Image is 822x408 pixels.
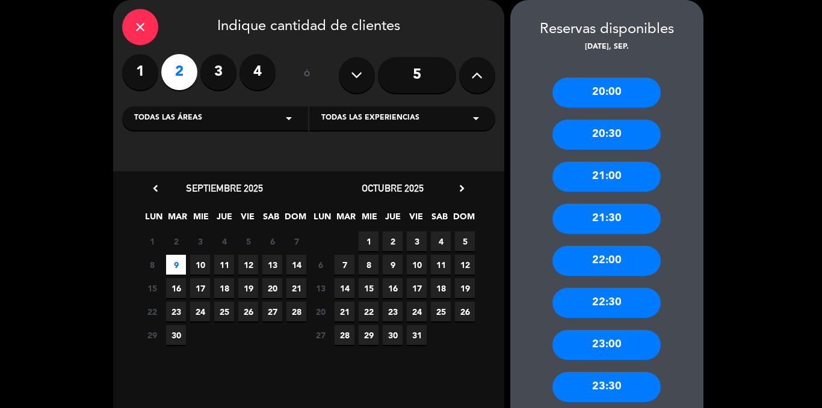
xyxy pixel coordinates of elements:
span: 7 [286,231,306,251]
div: 23:00 [552,330,661,360]
span: octubre 2025 [362,182,424,194]
span: 24 [190,302,210,321]
span: SAB [261,210,281,230]
span: 7 [335,255,354,275]
div: [DATE], sep. [510,41,703,53]
span: 3 [190,231,210,251]
span: 6 [311,255,330,275]
span: 10 [190,255,210,275]
span: DOM [285,210,304,230]
span: 9 [383,255,403,275]
span: 30 [166,325,186,345]
span: 12 [238,255,258,275]
span: 23 [383,302,403,321]
span: MIE [191,210,211,230]
span: 12 [455,255,475,275]
span: 8 [359,255,379,275]
span: 25 [214,302,234,321]
span: 29 [142,325,162,345]
label: 4 [239,54,276,90]
span: 5 [455,231,475,251]
span: 18 [431,278,451,298]
span: 31 [407,325,427,345]
span: 22 [142,302,162,321]
div: 20:00 [552,78,661,108]
div: 21:30 [552,204,661,234]
span: 18 [214,278,234,298]
span: 9 [166,255,186,275]
span: 24 [407,302,427,321]
span: septiembre 2025 [186,182,263,194]
span: 19 [238,278,258,298]
span: 16 [383,278,403,298]
i: arrow_drop_down [469,111,483,126]
span: VIE [238,210,258,230]
span: Todas las áreas [134,112,202,124]
span: LUN [144,210,164,230]
label: 3 [200,54,236,90]
span: 3 [407,231,427,251]
span: 2 [166,231,186,251]
span: 17 [407,278,427,298]
span: 23 [166,302,186,321]
div: ó [288,54,327,96]
span: JUE [383,210,403,230]
span: 4 [214,231,234,251]
span: Todas las experiencias [321,112,419,124]
span: 1 [359,231,379,251]
span: 4 [431,231,451,251]
span: 14 [335,278,354,298]
span: 10 [407,255,427,275]
span: 14 [286,255,306,275]
span: 2 [383,231,403,251]
span: DOM [453,210,473,230]
label: 2 [161,54,197,90]
span: 26 [238,302,258,321]
span: 15 [142,278,162,298]
div: 21:00 [552,162,661,192]
div: Reservas disponibles [510,18,703,41]
i: close [133,20,147,34]
span: MAR [167,210,187,230]
span: 26 [455,302,475,321]
span: 30 [383,325,403,345]
span: MIE [359,210,379,230]
span: 8 [142,255,162,275]
span: 13 [311,278,330,298]
span: SAB [430,210,450,230]
span: 15 [359,278,379,298]
i: arrow_drop_down [282,111,296,126]
span: 28 [286,302,306,321]
span: 17 [190,278,210,298]
span: 5 [238,231,258,251]
span: 21 [286,278,306,298]
span: 27 [262,302,282,321]
span: JUE [214,210,234,230]
span: LUN [312,210,332,230]
div: 23:30 [552,372,661,402]
span: 11 [214,255,234,275]
span: 27 [311,325,330,345]
span: 20 [311,302,330,321]
span: 22 [359,302,379,321]
label: 1 [122,54,158,90]
div: 20:30 [552,120,661,150]
i: chevron_left [149,182,162,195]
span: 13 [262,255,282,275]
span: 6 [262,231,282,251]
span: MAR [336,210,356,230]
span: 1 [142,231,162,251]
span: 20 [262,278,282,298]
span: 29 [359,325,379,345]
span: 28 [335,325,354,345]
span: 19 [455,278,475,298]
span: 16 [166,278,186,298]
div: 22:00 [552,246,661,276]
span: 21 [335,302,354,321]
span: 25 [431,302,451,321]
span: 11 [431,255,451,275]
i: chevron_right [456,182,468,195]
div: 22:30 [552,288,661,318]
span: VIE [406,210,426,230]
div: Indique cantidad de clientes [122,9,495,45]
